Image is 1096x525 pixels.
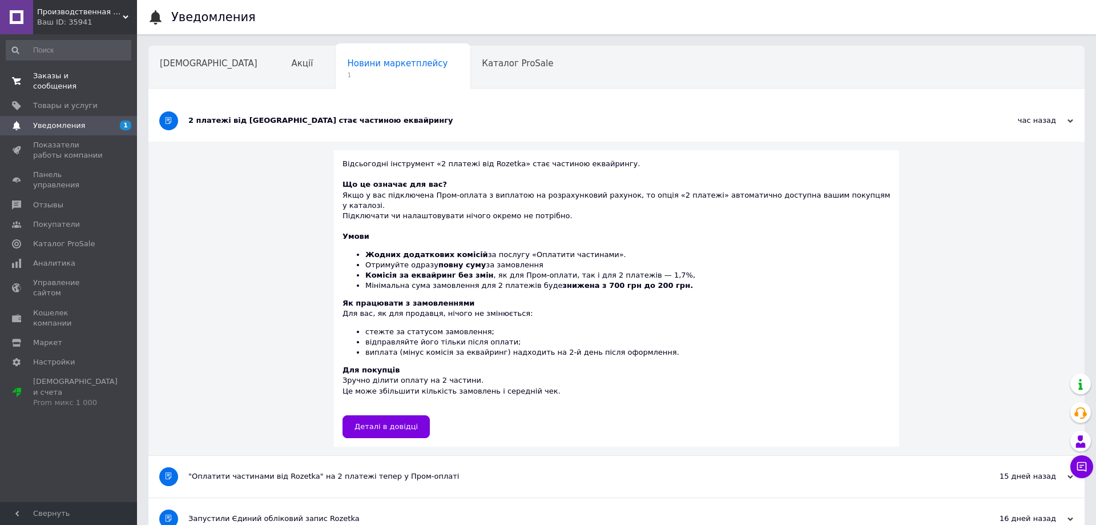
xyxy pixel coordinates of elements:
span: Уведомления [33,121,85,131]
b: повну суму [438,261,486,269]
span: Панель управления [33,170,106,190]
span: Деталі в довідці [354,422,418,431]
span: Настройки [33,357,75,367]
span: Маркет [33,338,62,348]
span: [DEMOGRAPHIC_DATA] и счета [33,376,118,408]
b: Як працювати з замовленнями [342,299,474,307]
span: 1 [120,121,131,130]
div: Для вас, як для продавця, нічого не змінюється: [342,298,890,358]
b: Умови [342,232,369,241]
span: Каталог ProSale [482,58,553,69]
span: Производственная компания D-CORE [37,7,123,17]
li: відправляйте його тільки після оплати; [365,337,890,347]
h1: Уведомления [171,10,256,24]
b: Для покупців [342,366,400,374]
span: Кошелек компании [33,308,106,328]
b: Жодних додаткових комісій [365,250,488,259]
div: 16 дней назад [959,514,1073,524]
div: Запустили Єдиний обліковий запис Rozetka [188,514,959,524]
span: [DEMOGRAPHIC_DATA] [160,58,257,69]
span: Показатели работы компании [33,140,106,161]
span: Покупатели [33,219,80,230]
span: Акції [292,58,313,69]
span: Каталог ProSale [33,239,95,249]
li: Отримуйте одразу за замовлення [365,260,890,270]
div: Ваш ID: 35941 [37,17,137,27]
b: знижена з 700 грн до 200 грн. [562,281,693,290]
li: Мінімальна сума замовлення для 2 платежів буде [365,280,890,291]
span: Отзывы [33,200,63,210]
span: Заказы и сообщения [33,71,106,91]
span: Управление сайтом [33,278,106,298]
div: "Оплатити частинами від Rozetka" на 2 платежі тепер у Пром-оплаті [188,471,959,482]
div: Якщо у вас підключена Пром-оплата з виплатою на розрахунковий рахунок, то опція «2 платежі» автом... [342,179,890,221]
span: 1 [347,71,448,79]
li: , як для Пром-оплати, так і для 2 платежів — 1,7%, [365,270,890,280]
input: Поиск [6,40,131,61]
span: Товары и услуги [33,101,98,111]
button: Чат с покупателем [1070,455,1093,478]
span: Новини маркетплейсу [347,58,448,69]
div: час назад [959,115,1073,126]
li: за послугу «Оплатити частинами». [365,250,890,260]
li: стежте за статусом замовлення; [365,327,890,337]
span: Аналитика [33,258,75,268]
b: Що це означає для вас? [342,180,447,189]
b: Комісія за еквайринг без змін [365,271,494,279]
div: Зручно ділити оплату на 2 частини. Це може збільшити кількість замовлень і середній чек. [342,365,890,407]
li: виплата (мінус комісія за еквайринг) надходить на 2-й день після оформлення. [365,347,890,358]
div: 15 дней назад [959,471,1073,482]
div: Відсьогодні інструмент «2 платежі від Rozetka» стає частиною еквайрингу. [342,159,890,179]
div: Prom микс 1 000 [33,398,118,408]
a: Деталі в довідці [342,415,430,438]
div: 2 платежі від [GEOGRAPHIC_DATA] стає частиною еквайрингу [188,115,959,126]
